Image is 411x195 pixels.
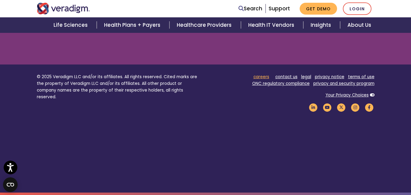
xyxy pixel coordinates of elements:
a: Search [239,5,262,13]
img: Veradigm logo [37,3,90,14]
a: privacy notice [315,74,344,80]
a: careers [253,74,269,80]
a: ONC regulatory compliance [252,81,310,86]
a: terms of use [348,74,374,80]
a: Healthcare Providers [169,17,241,33]
a: Get Demo [300,3,337,15]
a: Veradigm Facebook Link [364,104,374,110]
button: Open CMP widget [3,177,18,192]
a: Veradigm YouTube Link [322,104,333,110]
a: Veradigm Twitter Link [336,104,347,110]
a: Login [343,2,371,15]
a: Health Plans + Payers [97,17,169,33]
a: contact us [275,74,298,80]
a: Health IT Vendors [241,17,303,33]
p: © 2025 Veradigm LLC and/or its affiliates. All rights reserved. Cited marks are the property of V... [37,74,201,100]
a: Insights [303,17,340,33]
a: Life Sciences [46,17,97,33]
a: Veradigm LinkedIn Link [308,104,319,110]
a: legal [301,74,311,80]
a: About Us [340,17,378,33]
a: privacy and security program [313,81,374,86]
a: Your Privacy Choices [326,92,369,98]
a: Veradigm Instagram Link [350,104,360,110]
a: Support [269,5,290,12]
